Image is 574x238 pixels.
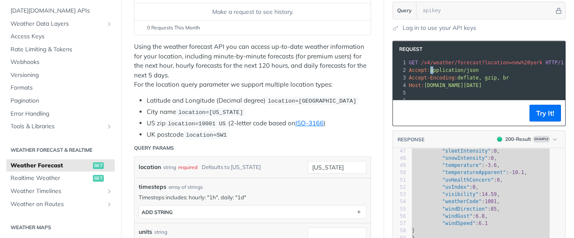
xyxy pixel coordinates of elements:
[393,162,406,169] div: 49
[139,193,366,201] p: Timesteps includes: hourly: "1h", daily: "1d"
[11,7,113,15] span: [DATE][DOMAIN_NAME] APIs
[395,45,422,53] span: Request
[412,177,503,183] span: : ,
[134,42,371,90] p: Using the weather forecast API you can access up-to-date weather information for your location, i...
[11,110,113,118] span: Error Handling
[412,220,488,226] span: :
[393,227,406,234] div: 58
[163,161,176,173] div: string
[494,148,497,154] span: 0
[393,2,416,19] button: Query
[409,75,458,81] span: Accept-Encoding:
[178,109,243,116] span: location=[US_STATE]
[442,191,479,197] span: "visibility"
[6,185,115,198] a: Weather TimelinesShow subpages for Weather Timelines
[393,220,406,227] div: 57
[533,136,550,143] span: Example
[458,75,509,81] span: deflate, gzip, br
[202,161,261,173] div: Defaults to [US_STATE]
[142,209,173,215] div: ADD string
[11,174,91,182] span: Realtime Weather
[397,7,412,14] span: Query
[554,6,563,15] button: Hide
[509,169,512,175] span: -
[403,24,476,32] a: Log in to use your API keys
[529,105,561,122] button: Try It!
[409,60,418,66] span: GET
[295,119,324,127] a: ISO-3166
[169,183,203,191] div: array of strings
[393,184,406,191] div: 52
[6,30,115,43] a: Access Keys
[393,206,406,213] div: 55
[479,220,488,226] span: 6.1
[412,169,527,175] span: : ,
[6,43,115,56] a: Rate Limiting & Tokens
[6,146,115,154] h2: Weather Forecast & realtime
[442,213,472,219] span: "windGust"
[139,182,166,191] span: timesteps
[482,191,497,197] span: 14.59
[139,227,152,236] label: units
[393,82,407,89] div: 4
[138,8,367,16] div: Make a request to see history.
[442,177,494,183] span: "uvHealthConcern"
[6,108,115,120] a: Error Handling
[106,188,113,195] button: Show subpages for Weather Timelines
[393,148,406,155] div: 47
[11,97,113,105] span: Pagination
[409,82,424,88] span: Host:
[6,198,115,211] a: Weather on RoutesShow subpages for Weather on Routes
[493,135,561,143] button: 200200-ResultExample
[11,45,113,54] span: Rate Limiting & Tokens
[393,198,406,205] div: 54
[186,132,226,138] span: location=SW1
[147,119,371,128] li: US zip (2-letter code based on )
[11,84,113,92] span: Formats
[473,184,476,190] span: 0
[6,224,115,231] h2: Weather Maps
[6,56,115,69] a: Webhooks
[6,120,115,133] a: Tools & LibrariesShow subpages for Tools & Libraries
[484,198,497,204] span: 1001
[93,175,104,182] span: get
[397,107,409,119] button: Copy to clipboard
[442,198,482,204] span: "weatherCode"
[397,135,425,144] button: RESPONSE
[147,130,371,140] li: UK postcode
[6,82,115,94] a: Formats
[497,177,500,183] span: 0
[134,144,174,152] div: Query Params
[424,82,482,88] span: [DOMAIN_NAME][DATE]
[168,121,226,127] span: location=10001 US
[6,172,115,185] a: Realtime Weatherget
[419,2,554,19] input: apikey
[11,58,113,66] span: Webhooks
[6,69,115,82] a: Versioning
[139,206,366,218] button: ADD string
[442,155,487,161] span: "snowIntensity"
[491,206,497,212] span: 85
[442,220,475,226] span: "windSpeed"
[412,198,500,204] span: : ,
[268,98,356,104] span: location=[GEOGRAPHIC_DATA]
[6,18,115,30] a: Weather Data LayersShow subpages for Weather Data Layers
[412,162,500,168] span: : ,
[488,162,497,168] span: 3.6
[178,161,197,173] div: required
[6,5,115,17] a: [DATE][DOMAIN_NAME] APIs
[147,96,371,106] li: Latitude and Longitude (Decimal degree)
[11,71,113,79] span: Versioning
[147,24,200,32] span: 0 Requests This Month
[442,162,482,168] span: "temperature"
[442,206,487,212] span: "windDirection"
[393,177,406,184] div: 51
[11,187,104,196] span: Weather Timelines
[6,95,115,107] a: Pagination
[11,20,104,28] span: Weather Data Layers
[393,155,406,162] div: 48
[11,122,104,131] span: Tools & Libraries
[412,184,479,190] span: : ,
[512,169,524,175] span: 10.1
[412,155,497,161] span: : ,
